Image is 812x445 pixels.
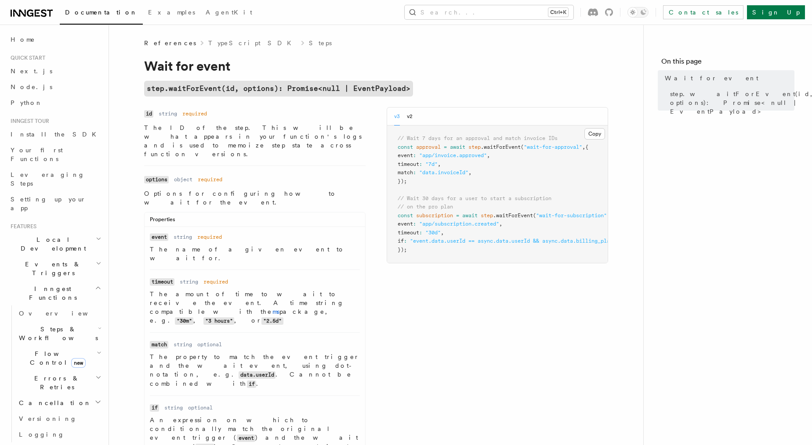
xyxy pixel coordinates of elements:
[521,144,524,150] span: (
[174,176,192,183] dd: object
[208,39,297,47] a: TypeScript SDK
[398,204,453,210] span: // on the pro plan
[405,5,573,19] button: Search...Ctrl+K
[164,404,183,411] dd: string
[7,126,103,142] a: Install the SDK
[150,352,360,388] p: The property to match the event trigger and the wait event, using dot-notation, e.g. . Cannot be ...
[148,9,195,16] span: Examples
[462,212,478,219] span: await
[7,284,95,302] span: Inngest Functions
[11,35,35,44] span: Home
[450,144,465,150] span: await
[398,212,413,219] span: const
[19,415,77,422] span: Versioning
[416,212,453,219] span: subscription
[481,212,493,219] span: step
[410,238,644,244] span: "event.data.userId == async.data.userId && async.data.billing_plan == 'pro'"
[7,63,103,79] a: Next.js
[11,99,43,106] span: Python
[19,431,65,438] span: Logging
[15,370,103,395] button: Errors & Retries
[398,169,413,176] span: match
[144,58,496,74] h1: Wait for event
[419,169,468,176] span: "data.invoiceId"
[7,260,96,277] span: Events & Triggers
[456,212,459,219] span: =
[15,325,98,342] span: Steps & Workflows
[416,144,441,150] span: approval
[144,176,169,183] code: options
[309,39,332,47] a: Steps
[174,233,192,240] dd: string
[499,221,502,227] span: ,
[7,256,103,281] button: Events & Triggers
[398,247,407,253] span: });
[7,142,103,167] a: Your first Functions
[584,128,605,140] button: Copy
[150,233,168,241] code: event
[15,395,103,411] button: Cancellation
[419,230,422,236] span: :
[15,411,103,427] a: Versioning
[441,230,444,236] span: ,
[487,152,490,158] span: ,
[144,123,366,158] p: The ID of the step. This will be what appears in your function's logs and is used to memoize step...
[665,74,758,83] span: Wait for event
[419,161,422,167] span: :
[413,169,416,176] span: :
[438,161,441,167] span: ,
[15,346,103,370] button: Flow Controlnew
[661,70,794,86] a: Wait for event
[394,108,400,126] button: v3
[398,161,419,167] span: timeout
[175,317,193,325] code: "30m"
[7,167,103,191] a: Leveraging Steps
[524,144,582,150] span: "wait-for-approval"
[398,221,413,227] span: event
[404,238,407,244] span: :
[19,310,109,317] span: Overview
[7,235,96,253] span: Local Development
[419,221,499,227] span: "app/subscription.created"
[144,189,366,207] p: Options for configuring how to wait for the event.
[15,374,95,391] span: Errors & Retries
[65,9,138,16] span: Documentation
[627,7,649,18] button: Toggle dark mode
[15,398,91,407] span: Cancellation
[661,56,794,70] h4: On this page
[11,131,101,138] span: Install the SDK
[150,404,159,412] code: if
[607,212,610,219] span: ,
[200,3,257,24] a: AgentKit
[198,176,222,183] dd: required
[11,196,86,212] span: Setting up your app
[11,68,52,75] span: Next.js
[11,147,63,162] span: Your first Functions
[663,5,743,19] a: Contact sales
[493,212,533,219] span: .waitForEvent
[60,3,143,25] a: Documentation
[203,317,234,325] code: "3 hours"
[7,232,103,256] button: Local Development
[203,278,228,285] dd: required
[144,39,196,47] span: References
[261,317,283,325] code: "2.5d"
[11,171,85,187] span: Leveraging Steps
[174,341,192,348] dd: string
[7,223,36,230] span: Features
[15,349,97,367] span: Flow Control
[144,81,413,97] code: step.waitForEvent(id, options): Promise<null | EventPayload>
[197,233,222,240] dd: required
[188,404,213,411] dd: optional
[7,32,103,47] a: Home
[667,86,794,119] a: step.waitForEvent(id, options): Promise<null | EventPayload>
[585,144,588,150] span: {
[150,245,360,262] p: The name of a given event to wait for.
[237,434,255,442] code: event
[536,212,607,219] span: "wait-for-subscription"
[71,358,86,368] span: new
[444,144,447,150] span: =
[407,108,413,126] button: v2
[398,238,404,244] span: if
[7,79,103,95] a: Node.js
